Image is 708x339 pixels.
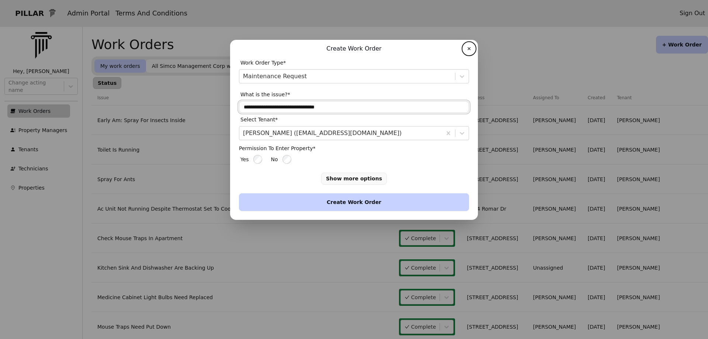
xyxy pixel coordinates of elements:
p: Create Work Order [239,44,469,53]
input: Yes [253,155,262,164]
span: Work Order Type* [240,59,286,66]
span: No [271,156,278,163]
span: What is the issue?* [240,91,290,98]
span: Select Tenant* [240,116,278,123]
button: Create Work Order [239,193,469,211]
button: ✕ [463,43,475,55]
p: Permission To Enter Property* [239,145,469,152]
span: Yes [240,156,249,163]
input: No [282,155,291,164]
